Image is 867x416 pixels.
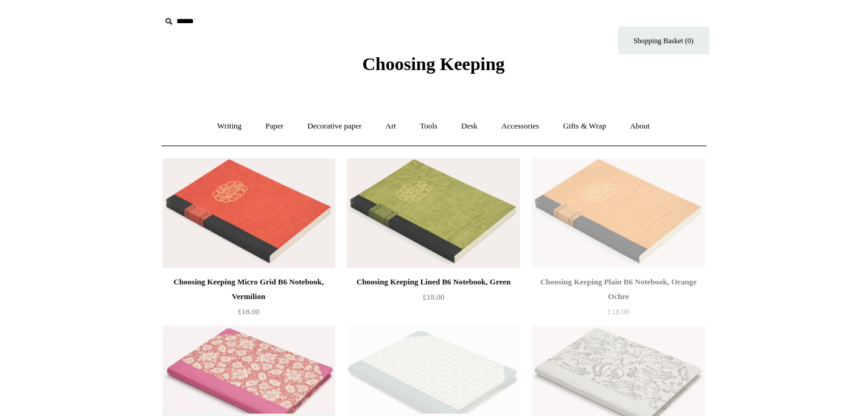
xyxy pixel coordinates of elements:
div: Choosing Keeping Micro Grid B6 Notebook, Vermilion [165,275,332,304]
span: £18.00 [608,307,630,316]
span: £18.00 [423,292,445,301]
img: Choosing Keeping Micro Grid B6 Notebook, Vermilion [162,158,335,268]
a: Choosing Keeping Plain B6 Notebook, Orange Ochre £18.00 [532,275,705,325]
a: Desk [450,110,489,143]
a: Shopping Basket (0) [618,27,709,54]
a: Choosing Keeping Micro Grid B6 Notebook, Vermilion Choosing Keeping Micro Grid B6 Notebook, Vermi... [162,158,335,268]
a: About [619,110,661,143]
a: Paper [254,110,294,143]
a: Choosing Keeping [362,63,504,72]
a: Choosing Keeping Plain B6 Notebook, Orange Ochre Choosing Keeping Plain B6 Notebook, Orange Ochre [532,158,705,268]
a: Decorative paper [296,110,372,143]
div: Choosing Keeping Lined B6 Notebook, Green [350,275,517,289]
span: £18.00 [238,307,260,316]
a: Writing [206,110,252,143]
div: Choosing Keeping Plain B6 Notebook, Orange Ochre [535,275,702,304]
img: Choosing Keeping Lined B6 Notebook, Green [347,158,520,268]
img: Choosing Keeping Plain B6 Notebook, Orange Ochre [532,158,705,268]
a: Choosing Keeping Lined B6 Notebook, Green Choosing Keeping Lined B6 Notebook, Green [347,158,520,268]
a: Choosing Keeping Micro Grid B6 Notebook, Vermilion £18.00 [162,275,335,325]
a: Choosing Keeping Lined B6 Notebook, Green £18.00 [347,275,520,325]
a: Gifts & Wrap [552,110,617,143]
span: Choosing Keeping [362,54,504,74]
a: Tools [409,110,448,143]
a: Art [375,110,407,143]
a: Accessories [490,110,550,143]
